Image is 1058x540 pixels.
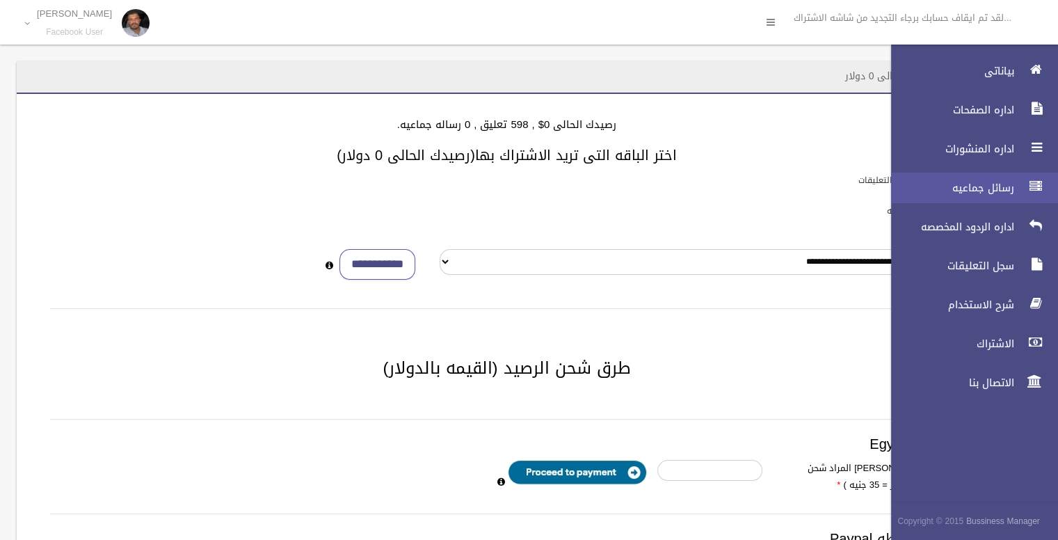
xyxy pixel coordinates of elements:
[50,436,963,452] h3: Egypt payment
[828,63,997,90] header: الاشتراك - رصيدك الحالى 0 دولار
[879,259,1018,273] span: سجل التعليقات
[879,289,1058,320] a: شرح الاستخدام
[879,103,1018,117] span: اداره الصفحات
[879,212,1058,242] a: اداره الردود المخصصه
[879,251,1058,281] a: سجل التعليقات
[897,514,963,529] span: Copyright © 2015
[773,460,961,493] label: ادخل [PERSON_NAME] المراد شحن رصيدك به (دولار = 35 جنيه )
[879,376,1018,390] span: الاتصال بنا
[879,56,1058,86] a: بياناتى
[879,328,1058,359] a: الاشتراك
[33,119,980,131] h4: رصيدك الحالى 0$ , 598 تعليق , 0 رساله جماعيه.
[33,148,980,163] h3: اختر الباقه التى تريد الاشتراك بها(رصيدك الحالى 0 دولار)
[879,142,1018,156] span: اداره المنشورات
[879,220,1018,234] span: اداره الردود المخصصه
[37,8,112,19] p: [PERSON_NAME]
[879,298,1018,312] span: شرح الاستخدام
[858,173,968,188] label: باقات الرد الالى على التعليقات
[966,514,1040,529] strong: Bussiness Manager
[879,337,1018,351] span: الاشتراك
[887,203,968,219] label: باقات الرسائل الجماعيه
[879,173,1058,203] a: رسائل جماعيه
[879,64,1018,78] span: بياناتى
[37,27,112,38] small: Facebook User
[879,95,1058,125] a: اداره الصفحات
[879,181,1018,195] span: رسائل جماعيه
[33,359,980,377] h2: طرق شحن الرصيد (القيمه بالدولار)
[879,134,1058,164] a: اداره المنشورات
[879,367,1058,398] a: الاتصال بنا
